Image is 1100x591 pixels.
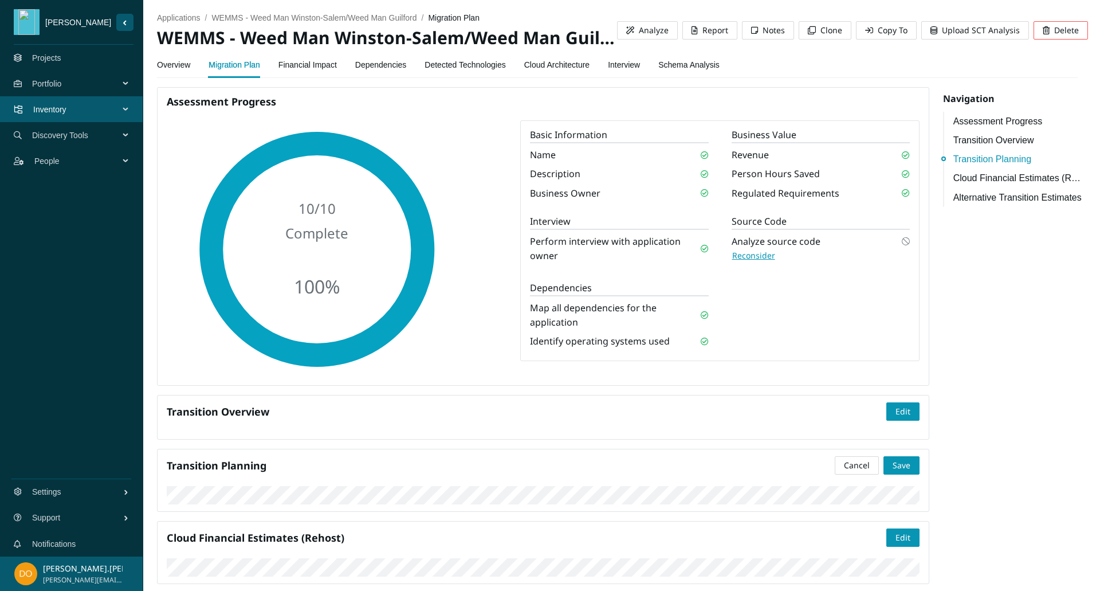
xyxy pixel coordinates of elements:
span: Report [702,24,728,37]
span: Copy To [878,24,907,37]
span: Dependencies [530,281,708,296]
a: Interview [608,53,640,76]
span: Cancel [844,459,870,472]
a: WEMMS - Weed Man Winston-Salem/Weed Man Guilford [211,13,417,22]
span: Identify operating systems used [530,334,670,349]
button: Upload SCT Analysis [921,21,1029,40]
button: Edit [886,402,920,421]
button: Reconsider [732,249,776,263]
a: Migration Plan [209,53,260,76]
a: Projects [32,53,61,62]
a: Cloud Financial Estimates (Rehost) [953,171,1085,185]
h4: Assessment Progress [167,95,920,109]
h2: WEMMS - Weed Man Winston-Salem/Weed Man Guilford [157,26,617,50]
button: Clone [799,21,851,40]
span: Perform interview with application owner [530,234,700,263]
span: Analyze [639,24,669,37]
span: Edit [895,405,910,418]
text: 100 % [294,274,340,299]
h4: Cloud Financial Estimates (Rehost) [167,531,886,545]
span: Discovery Tools [32,118,124,152]
span: Save [893,459,910,472]
span: Reconsider [732,249,775,262]
span: Edit [895,531,910,544]
span: Person Hours Saved [732,167,820,181]
button: Analyze [617,21,678,40]
a: Transition Planning [953,152,1085,166]
img: weed.png [17,9,37,35]
a: Financial Impact [278,53,337,76]
span: Analyze source code [732,234,820,249]
span: Support [32,500,123,535]
span: Business Owner [530,186,600,201]
a: Detected Technologies [425,53,505,76]
h4: Transition Planning [167,459,835,473]
span: [PERSON_NAME] [40,16,116,29]
span: Map all dependencies for the application [530,301,700,330]
span: Basic Information [530,128,708,143]
a: Notifications [32,539,76,549]
span: Notes [763,24,785,37]
a: Cloud Architecture [524,53,590,76]
span: People [34,144,124,178]
strong: Navigation [943,92,994,105]
span: Portfolio [32,66,124,101]
span: Revenue [732,148,769,162]
span: Description [530,167,580,181]
span: / [422,13,424,22]
span: Interview [530,215,708,230]
span: Business Value [732,128,910,143]
button: Save [883,456,920,475]
button: Edit [886,529,920,547]
text: Complete [286,224,349,242]
a: Schema Analysis [658,53,720,76]
a: applications [157,13,201,22]
a: Dependencies [355,53,407,76]
span: Upload SCT Analysis [942,24,1020,37]
span: Delete [1054,24,1079,37]
span: Settings [32,475,123,509]
a: Assessment Progress [953,114,1085,128]
span: Regulated Requirements [732,186,839,201]
button: Report [682,21,737,40]
button: Notes [742,21,794,40]
span: / [205,13,207,22]
img: fc4c020ee9766696075f99ae3046ffd7 [14,562,37,585]
h4: Transition Overview [167,405,886,419]
span: [PERSON_NAME][EMAIL_ADDRESS][PERSON_NAME][DOMAIN_NAME] [43,575,123,586]
button: Copy To [856,21,917,40]
span: Clone [820,24,842,37]
a: Alternative Transition Estimates [953,190,1085,205]
a: Overview [157,53,190,76]
span: migration plan [428,13,480,22]
p: [PERSON_NAME].[PERSON_NAME] [43,562,123,575]
a: Transition Overview [953,133,1085,147]
span: Inventory [33,92,124,127]
text: 10 / 10 [298,199,336,218]
span: Source Code [732,215,910,230]
button: Delete [1034,21,1088,40]
span: Name [530,148,556,162]
button: Cancel [835,456,879,475]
